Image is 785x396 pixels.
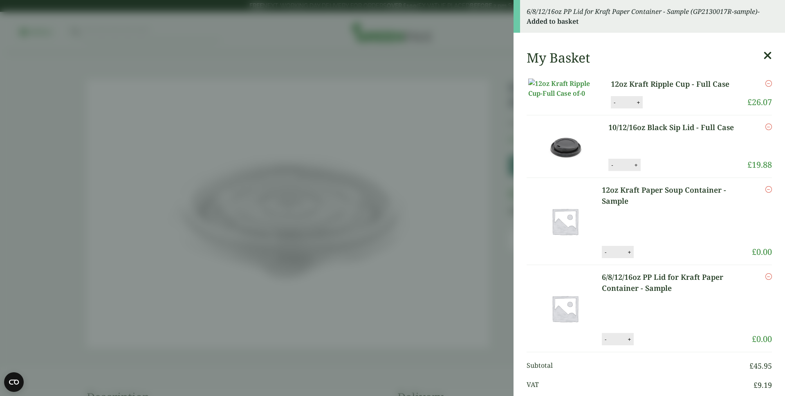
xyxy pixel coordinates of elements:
[765,79,772,88] a: Remove this item
[747,97,772,108] bdi: 26.07
[749,361,754,371] span: £
[602,184,752,207] a: 12oz Kraft Paper Soup Container - Sample
[754,380,772,390] bdi: 9.19
[527,380,754,391] span: VAT
[754,380,758,390] span: £
[749,361,772,371] bdi: 45.95
[611,79,738,90] a: 12oz Kraft Ripple Cup - Full Case
[527,360,749,371] span: Subtotal
[527,50,590,65] h2: My Basket
[765,184,772,194] a: Remove this item
[625,249,633,256] button: +
[528,79,602,98] img: 12oz Kraft Ripple Cup-Full Case of-0
[632,162,640,169] button: +
[528,272,602,345] img: Placeholder
[602,336,609,343] button: -
[609,162,615,169] button: -
[625,336,633,343] button: +
[752,246,772,257] bdi: 0.00
[4,372,24,392] button: Open CMP widget
[527,7,758,16] em: 6/8/12/16oz PP Lid for Kraft Paper Container - Sample (GP2130017R-sample)
[634,99,642,106] button: +
[765,122,772,132] a: Remove this item
[752,333,756,344] span: £
[752,246,756,257] span: £
[747,97,752,108] span: £
[608,122,740,133] a: 10/12/16oz Black Sip Lid - Full Case
[611,99,618,106] button: -
[602,249,609,256] button: -
[765,272,772,281] a: Remove this item
[747,159,772,170] bdi: 19.88
[527,17,579,26] strong: Added to basket
[752,333,772,344] bdi: 0.00
[747,159,752,170] span: £
[528,184,602,258] img: Placeholder
[602,272,752,294] a: 6/8/12/16oz PP Lid for Kraft Paper Container - Sample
